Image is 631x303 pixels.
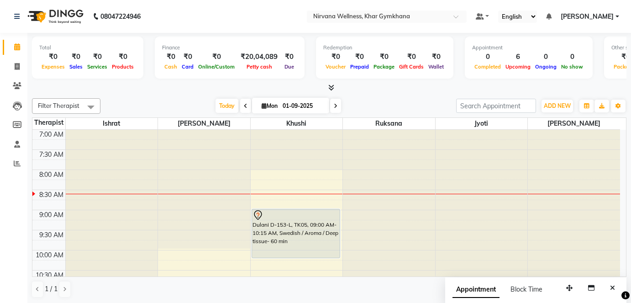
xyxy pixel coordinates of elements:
div: ₹0 [397,52,426,62]
span: No show [559,64,585,70]
img: logo [23,4,86,29]
button: ADD NEW [542,100,573,112]
div: 7:30 AM [37,150,65,159]
span: Khushi [251,118,343,129]
div: Appointment [472,44,585,52]
div: 10:30 AM [34,271,65,280]
div: ₹0 [162,52,179,62]
div: 0 [559,52,585,62]
div: Dulani D-153-L, TK05, 09:00 AM-10:15 AM, Swedish / Aroma / Deep tissue- 60 min [252,209,340,258]
div: 9:00 AM [37,210,65,220]
span: Expenses [39,64,67,70]
span: Ruksana [343,118,435,129]
span: Ishrat [66,118,158,129]
div: ₹0 [196,52,237,62]
div: 10:00 AM [34,250,65,260]
span: Completed [472,64,503,70]
span: Products [110,64,136,70]
span: Today [216,99,238,113]
div: ₹0 [67,52,85,62]
span: Prepaid [348,64,371,70]
div: Total [39,44,136,52]
div: ₹0 [371,52,397,62]
div: ₹0 [348,52,371,62]
span: 1 / 1 [45,284,58,294]
span: Online/Custom [196,64,237,70]
span: Gift Cards [397,64,426,70]
span: Upcoming [503,64,533,70]
span: Cash [162,64,179,70]
div: 7:00 AM [37,130,65,139]
button: Close [606,281,619,295]
div: 0 [533,52,559,62]
div: ₹0 [179,52,196,62]
span: Services [85,64,110,70]
div: 9:30 AM [37,230,65,240]
span: [PERSON_NAME] [528,118,620,129]
b: 08047224946 [100,4,141,29]
span: Ongoing [533,64,559,70]
span: [PERSON_NAME] [561,12,614,21]
span: Package [371,64,397,70]
span: [PERSON_NAME] [158,118,250,129]
span: ADD NEW [544,102,571,109]
span: Wallet [426,64,446,70]
div: ₹0 [39,52,67,62]
div: ₹0 [85,52,110,62]
input: 2025-09-01 [280,99,326,113]
span: Appointment [452,282,500,298]
span: Jyoti [436,118,528,129]
input: Search Appointment [456,99,536,113]
div: Redemption [323,44,446,52]
div: ₹0 [426,52,446,62]
div: Finance [162,44,297,52]
div: 8:00 AM [37,170,65,180]
div: 8:30 AM [37,190,65,200]
span: Card [179,64,196,70]
div: ₹20,04,089 [237,52,281,62]
span: Petty cash [244,64,274,70]
span: Block Time [510,285,542,293]
div: 0 [472,52,503,62]
span: Due [282,64,296,70]
span: Filter Therapist [38,102,79,109]
div: Therapist [32,118,65,128]
div: ₹0 [110,52,136,62]
span: Sales [67,64,85,70]
div: ₹0 [323,52,348,62]
div: 6 [503,52,533,62]
div: ₹0 [281,52,297,62]
span: Voucher [323,64,348,70]
span: Mon [259,102,280,109]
